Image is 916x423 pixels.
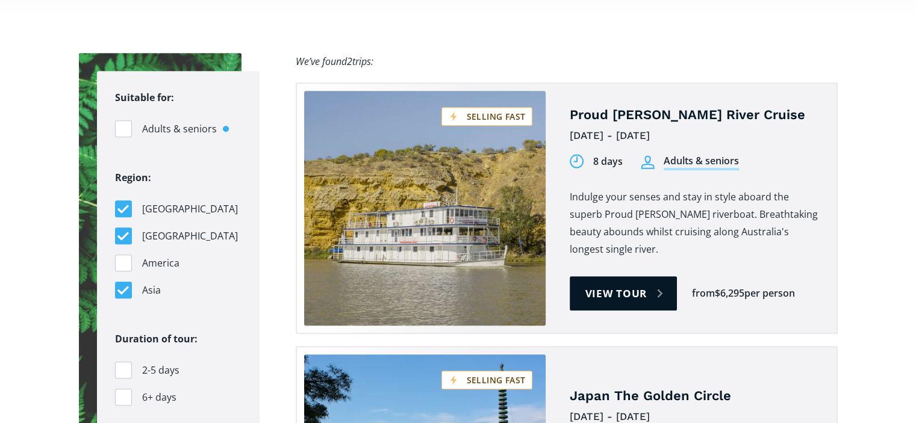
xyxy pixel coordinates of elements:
span: 2-5 days [142,362,179,378]
span: [GEOGRAPHIC_DATA] [142,228,238,244]
a: View tour [570,276,678,310]
div: We’ve found trips: [296,53,373,70]
div: per person [744,286,795,300]
span: 6+ days [142,389,176,406]
p: Indulge your senses and stay in style aboard the superb Proud [PERSON_NAME] riverboat. Breathtaki... [570,188,818,258]
div: [DATE] - [DATE] [570,126,818,145]
div: from [692,286,715,300]
h4: Proud [PERSON_NAME] River Cruise [570,107,818,124]
h4: Japan The Golden Circle [570,387,818,405]
legend: Suitable for: [115,89,174,107]
div: $6,295 [715,286,744,300]
div: days [601,155,623,168]
span: Asia [142,282,161,298]
span: Adults & seniors [142,121,217,137]
span: America [142,255,179,271]
legend: Duration of tour: [115,330,198,348]
div: 8 [593,155,599,168]
legend: Region: [115,169,151,187]
div: Adults & seniors [664,154,739,170]
span: [GEOGRAPHIC_DATA] [142,201,238,217]
span: 2 [347,55,352,68]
